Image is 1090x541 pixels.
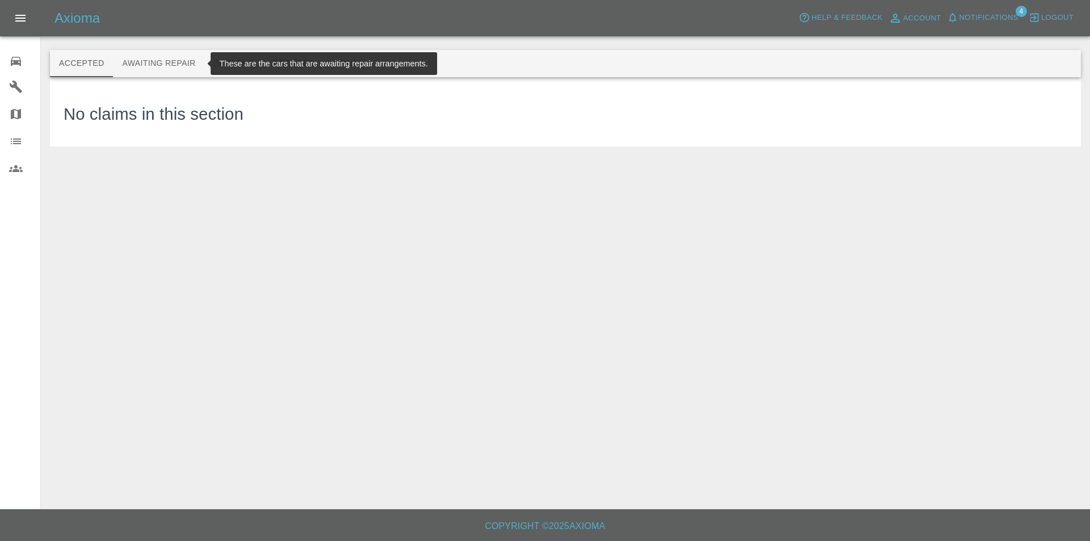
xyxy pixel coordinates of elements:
[811,11,882,24] span: Help & Feedback
[886,9,944,27] a: Account
[54,9,100,27] h5: Axioma
[324,50,375,77] button: Paid
[1016,6,1027,17] span: 4
[903,12,941,25] span: Account
[50,50,113,77] button: Accepted
[7,5,34,32] button: Open drawer
[205,50,265,77] button: In Repair
[9,518,1081,534] h6: Copyright © 2025 Axioma
[959,11,1018,24] span: Notifications
[944,9,1021,27] button: Notifications
[1026,9,1076,27] button: Logout
[264,50,324,77] button: Repaired
[113,50,204,77] button: Awaiting Repair
[64,102,244,127] h3: No claims in this section
[1041,11,1074,24] span: Logout
[796,9,885,27] button: Help & Feedback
